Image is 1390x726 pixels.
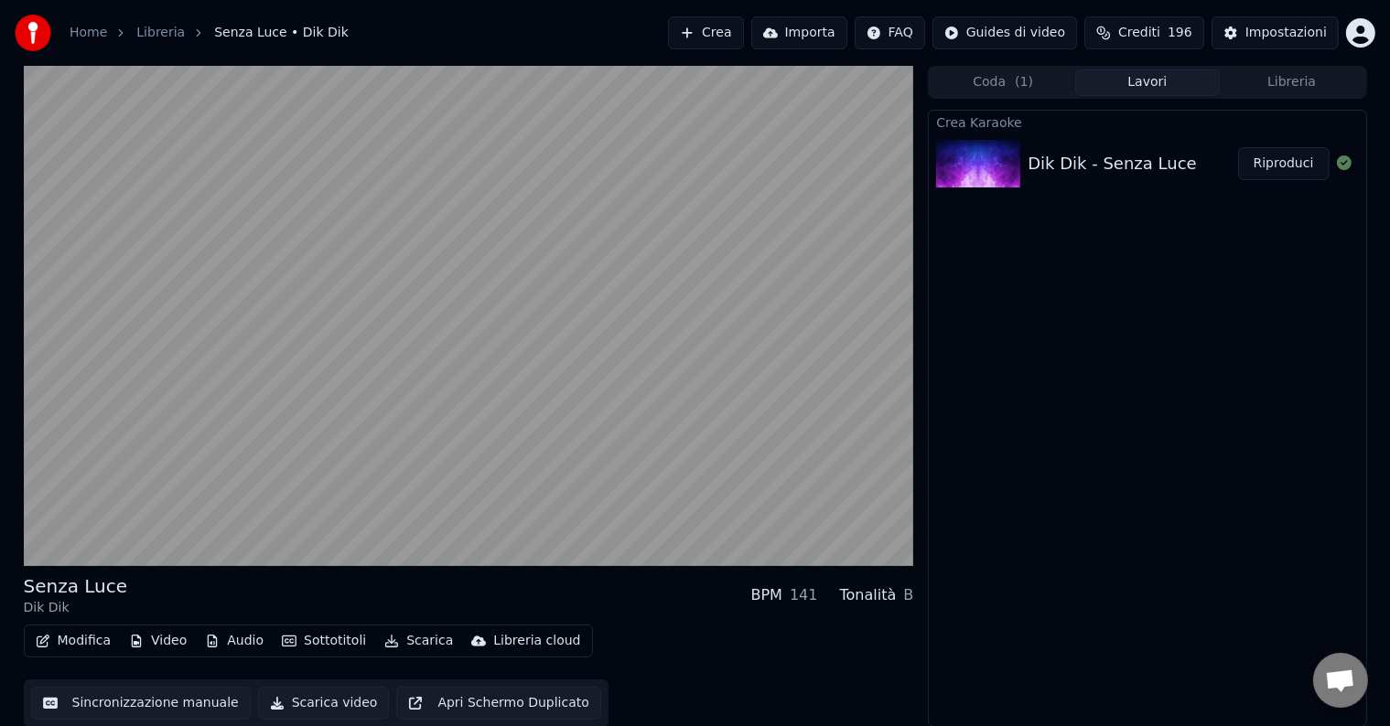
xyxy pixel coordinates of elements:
[122,628,194,654] button: Video
[31,687,251,720] button: Sincronizzazione manuale
[70,24,107,42] a: Home
[929,111,1365,133] div: Crea Karaoke
[214,24,349,42] span: Senza Luce • Dik Dik
[932,16,1077,49] button: Guides di video
[28,628,119,654] button: Modifica
[493,632,580,650] div: Libreria cloud
[751,584,782,606] div: BPM
[1084,16,1204,49] button: Crediti196
[1118,24,1160,42] span: Crediti
[1313,653,1368,708] div: Aprire la chat
[1168,24,1192,42] span: 196
[1015,73,1033,91] span: ( 1 )
[396,687,600,720] button: Apri Schermo Duplicato
[1238,147,1330,180] button: Riproduci
[258,687,390,720] button: Scarica video
[931,69,1075,96] button: Coda
[377,628,460,654] button: Scarica
[1075,69,1220,96] button: Lavori
[1212,16,1339,49] button: Impostazioni
[15,15,51,51] img: youka
[24,573,128,599] div: Senza Luce
[855,16,925,49] button: FAQ
[70,24,349,42] nav: breadcrumb
[198,628,271,654] button: Audio
[751,16,847,49] button: Importa
[275,628,373,654] button: Sottotitoli
[1220,69,1364,96] button: Libreria
[840,584,897,606] div: Tonalità
[668,16,743,49] button: Crea
[24,599,128,617] div: Dik Dik
[1245,24,1327,42] div: Impostazioni
[1028,151,1196,176] div: Dik Dik - Senza Luce
[790,584,818,606] div: 141
[903,584,913,606] div: B
[136,24,185,42] a: Libreria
